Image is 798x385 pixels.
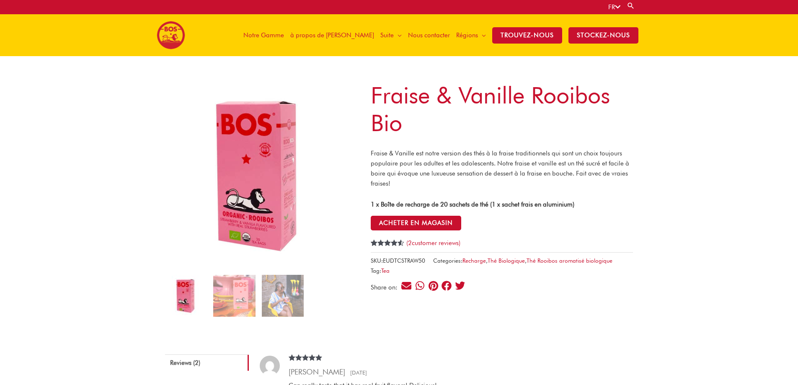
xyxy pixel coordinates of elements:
span: 2 [371,240,374,256]
time: [DATE] [347,369,367,376]
a: stockez-nous [565,14,641,56]
p: 1 x Boîte de recharge de 20 sachets de thé (1 x sachet frais en aluminium) [371,199,633,209]
a: Notre Gamme [240,14,287,56]
span: TROUVEZ-NOUS [492,27,562,44]
a: Tea [381,267,390,274]
a: Thé Rooibos aromatisé biologique [527,257,612,264]
span: Tag: [371,266,390,276]
div: Share on pinterest [428,280,439,292]
img: Fraise & Vanille Rooibos Bio [165,81,352,269]
span: Rated out of 5 [289,354,323,377]
a: Régions [453,14,489,56]
p: Fraise & Vanille est notre version des thés à la fraise traditionnels qui sont un choix toujours ... [371,148,633,189]
button: ACHETER EN MAGASIN [371,216,461,230]
div: Share on email [401,280,412,292]
span: Categories: , , [433,256,612,266]
strong: [PERSON_NAME] [289,367,345,376]
span: Rated out of 5 based on customer ratings [371,240,401,281]
span: EUDTCSTRAW50 [383,257,425,264]
a: Reviews (2) [165,354,249,371]
img: Fraise & Vanille Rooibos Bio [165,275,207,317]
span: Nous contacter [408,23,450,48]
a: à propos de [PERSON_NAME] [287,14,377,56]
nav: Site Navigation [234,14,641,56]
a: Recharge [462,257,486,264]
a: Thé Biologique [488,257,525,264]
a: Nous contacter [405,14,453,56]
div: Share on: [371,284,400,291]
span: Notre Gamme [243,23,284,48]
a: Suite [377,14,405,56]
div: Share on facebook [441,280,452,292]
span: Régions [456,23,478,48]
img: BOS logo finals-200px [157,21,185,49]
a: TROUVEZ-NOUS [489,14,565,56]
span: 2 [408,239,412,247]
img: Fraise & Vanille Rooibos Bio - Image 2 [213,275,255,317]
div: Share on twitter [455,280,466,292]
img: Fraise & Vanille Rooibos Bio - Image 3 [262,275,304,317]
a: (2customer reviews) [406,239,460,247]
a: FR [608,3,620,11]
span: SKU: [371,256,425,266]
div: Share on whatsapp [414,280,426,292]
span: à propos de [PERSON_NAME] [290,23,374,48]
h1: Fraise & Vanille Rooibos Bio [371,81,633,137]
span: stockez-nous [568,27,638,44]
span: Suite [380,23,394,48]
a: Search button [627,2,635,10]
